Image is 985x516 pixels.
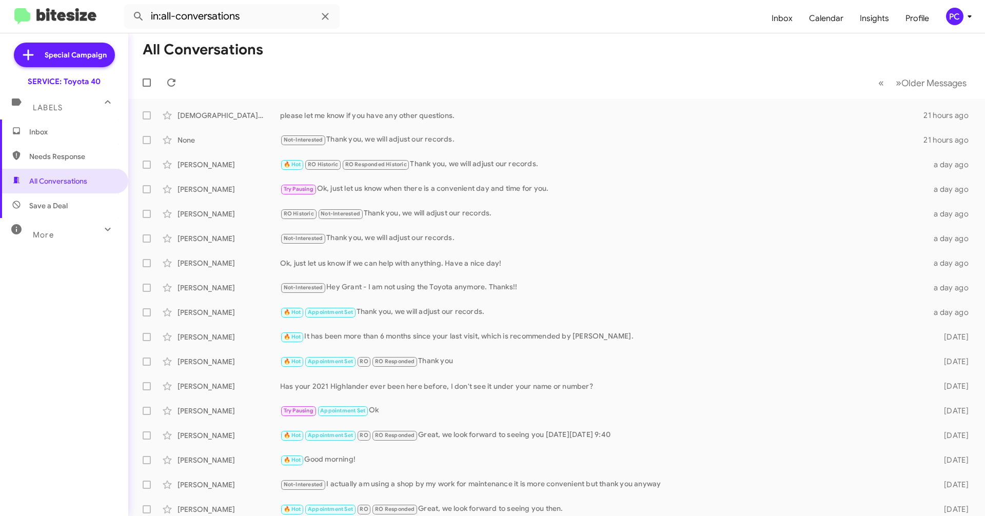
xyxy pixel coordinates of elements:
div: a day ago [928,283,977,293]
div: [DATE] [928,480,977,490]
input: Search [124,4,340,29]
span: « [878,76,884,89]
div: [PERSON_NAME] [178,160,280,170]
div: a day ago [928,258,977,268]
div: Great, we look forward to seeing you then. [280,503,928,515]
div: PC [946,8,963,25]
span: RO Responded [375,432,415,439]
div: [DATE] [928,356,977,367]
div: [PERSON_NAME] [178,356,280,367]
span: RO [360,358,368,365]
button: Previous [872,72,890,93]
div: [PERSON_NAME] [178,233,280,244]
div: [PERSON_NAME] [178,430,280,441]
div: [PERSON_NAME] [178,283,280,293]
div: [DATE] [928,406,977,416]
div: [DATE] [928,504,977,514]
div: I actually am using a shop by my work for maintenance it is more convenient but thank you anyway [280,479,928,490]
span: RO Responded Historic [345,161,407,168]
span: RO [360,432,368,439]
button: Next [890,72,973,93]
div: Ok [280,405,928,416]
div: Has your 2021 Highlander ever been here before, I don't see it under your name or number? [280,381,928,391]
span: Appointment Set [320,407,365,414]
span: Appointment Set [308,506,353,512]
div: Hey Grant - I am not using the Toyota anymore. Thanks!! [280,282,928,293]
span: RO [360,506,368,512]
h1: All Conversations [143,42,263,58]
span: More [33,230,54,240]
span: RO Historic [308,161,338,168]
span: 🔥 Hot [284,161,301,168]
div: [PERSON_NAME] [178,480,280,490]
div: 21 hours ago [923,135,977,145]
div: Thank you, we will adjust our records. [280,158,928,170]
span: 🔥 Hot [284,457,301,463]
a: Insights [852,4,897,33]
div: a day ago [928,184,977,194]
div: Ok, just let us know when there is a convenient day and time for you. [280,183,928,195]
div: [DATE] [928,381,977,391]
span: Older Messages [901,77,967,89]
div: Thank you [280,355,928,367]
div: [PERSON_NAME] [178,504,280,514]
span: Appointment Set [308,432,353,439]
a: Profile [897,4,937,33]
div: [DATE] [928,455,977,465]
div: [DATE] [928,332,977,342]
div: Ok, just let us know if we can help with anything. Have a nice day! [280,258,928,268]
div: Thank you, we will adjust our records. [280,134,923,146]
div: SERVICE: Toyota 40 [28,76,101,87]
div: It has been more than 6 months since your last visit, which is recommended by [PERSON_NAME]. [280,331,928,343]
span: Try Pausing [284,186,313,192]
div: Thank you, we will adjust our records. [280,232,928,244]
a: Inbox [763,4,801,33]
div: a day ago [928,307,977,317]
div: a day ago [928,233,977,244]
span: RO Responded [375,358,415,365]
span: Not-Interested [284,284,323,291]
span: RO Responded [375,506,415,512]
div: [PERSON_NAME] [178,307,280,317]
div: [DEMOGRAPHIC_DATA][PERSON_NAME] [178,110,280,121]
div: Great, we look forward to seeing you [DATE][DATE] 9:40 [280,429,928,441]
div: Good morning! [280,454,928,466]
div: [PERSON_NAME] [178,406,280,416]
div: a day ago [928,160,977,170]
div: Thank you, we will adjust our records. [280,208,928,220]
nav: Page navigation example [873,72,973,93]
div: Thank you, we will adjust our records. [280,306,928,318]
span: Needs Response [29,151,116,162]
div: [PERSON_NAME] [178,209,280,219]
span: 🔥 Hot [284,309,301,315]
div: [PERSON_NAME] [178,332,280,342]
span: 🔥 Hot [284,432,301,439]
span: Try Pausing [284,407,313,414]
button: PC [937,8,974,25]
div: [PERSON_NAME] [178,381,280,391]
div: [PERSON_NAME] [178,455,280,465]
div: 21 hours ago [923,110,977,121]
a: Calendar [801,4,852,33]
div: [DATE] [928,430,977,441]
a: Special Campaign [14,43,115,67]
div: please let me know if you have any other questions. [280,110,923,121]
span: RO Historic [284,210,314,217]
span: » [896,76,901,89]
div: [PERSON_NAME] [178,258,280,268]
span: Special Campaign [45,50,107,60]
div: None [178,135,280,145]
span: Labels [33,103,63,112]
span: Appointment Set [308,309,353,315]
span: Not-Interested [284,235,323,242]
span: All Conversations [29,176,87,186]
span: Appointment Set [308,358,353,365]
span: Not-Interested [284,136,323,143]
span: 🔥 Hot [284,333,301,340]
span: Inbox [29,127,116,137]
span: 🔥 Hot [284,506,301,512]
